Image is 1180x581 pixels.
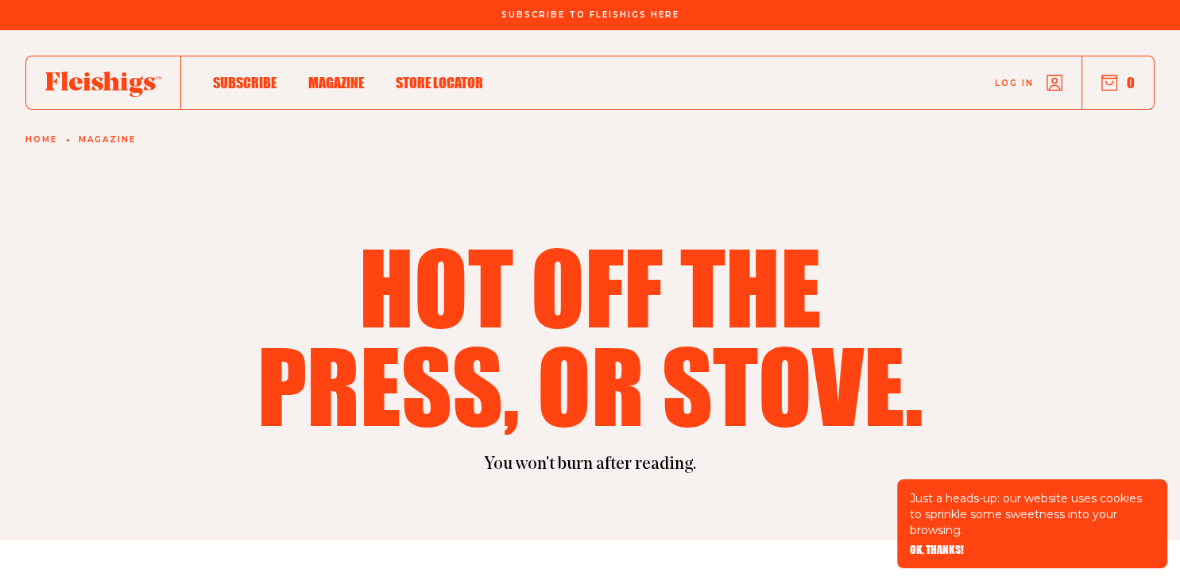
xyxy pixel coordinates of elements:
a: Magazine [308,72,364,93]
button: 0 [1101,74,1135,91]
p: Just a heads-up: our website uses cookies to sprinkle some sweetness into your browsing. [910,490,1155,538]
p: You won't burn after reading. [48,453,1132,477]
span: Magazine [308,74,364,91]
a: Home [25,135,57,145]
span: Log in [995,77,1034,89]
span: Subscribe [213,74,277,91]
span: Subscribe To Fleishigs Here [501,10,679,20]
button: OK, THANKS! [910,544,964,556]
a: Subscribe To Fleishigs Here [498,10,683,18]
a: Subscribe [213,72,277,93]
a: Log in [995,75,1062,91]
a: Magazine [79,135,136,145]
h1: Hot off the press, or stove. [247,237,934,434]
